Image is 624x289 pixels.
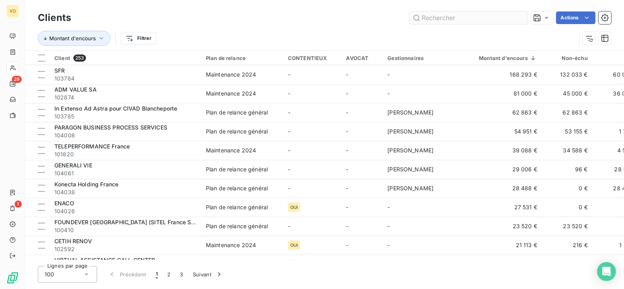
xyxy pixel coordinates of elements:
input: Rechercher [409,11,528,24]
div: Montant d'encours [470,55,538,61]
span: 253 [73,54,86,62]
span: 103784 [54,75,196,83]
span: 103785 [54,113,196,120]
span: [PERSON_NAME] [388,185,434,191]
span: PARAGON BUSINESS PROCESS SERVICES [54,124,167,131]
span: - [288,71,290,78]
span: 100410 [54,226,196,234]
button: Montant d'encours [38,31,110,46]
button: Suivant [188,266,228,283]
td: 21 113 € [465,236,542,255]
span: - [346,109,349,116]
span: [PERSON_NAME] [388,128,434,135]
td: 132 033 € [542,65,592,84]
span: 101820 [54,150,196,158]
h3: Clients [38,11,71,25]
span: - [346,71,349,78]
div: Maintenance 2024 [206,71,256,79]
span: 102592 [54,245,196,253]
span: FOUNDEVER [GEOGRAPHIC_DATA] (SITEL France SAS) [54,219,201,225]
span: SFR [54,67,65,74]
span: - [288,128,290,135]
span: In Extenso Ad Astra pour CIVAD Blancheporte [54,105,177,112]
img: Logo LeanPay [6,272,19,284]
span: - [288,185,290,191]
span: - [388,71,390,78]
div: Maintenance 2024 [206,90,256,98]
span: 100 [45,270,54,278]
span: ADM VALUE SA [54,86,97,93]
td: 1 854 € [542,255,592,274]
span: ENACO [54,200,74,206]
span: [PERSON_NAME] [388,109,434,116]
span: 1 [15,201,22,208]
button: Actions [556,11,596,24]
span: VIRTUAL ASSISTANCE CALL CENTER [54,257,155,263]
div: CONTENTIEUX [288,55,337,61]
span: Konecta Holding France [54,181,118,188]
div: Plan de relance général [206,165,268,173]
td: 0 € [542,179,592,198]
div: Plan de relance [206,55,278,61]
td: 45 000 € [542,84,592,103]
div: AVOCAT [346,55,378,61]
span: - [346,128,349,135]
span: GENERALI VIE [54,162,92,169]
td: 54 951 € [465,122,542,141]
td: 39 088 € [465,141,542,160]
div: Maintenance 2024 [206,146,256,154]
td: 28 488 € [465,179,542,198]
span: 104061 [54,169,196,177]
td: 62 863 € [542,103,592,122]
span: - [288,223,290,229]
span: - [288,147,290,154]
button: 3 [176,266,188,283]
span: - [346,242,349,248]
td: 62 863 € [465,103,542,122]
span: - [288,109,290,116]
button: Précédent [103,266,151,283]
div: Gestionnaires [388,55,460,61]
span: - [346,223,349,229]
span: - [346,204,349,210]
td: 53 155 € [542,122,592,141]
button: Filtrer [120,32,157,45]
div: Plan de relance général [206,184,268,192]
button: 2 [163,266,175,283]
td: 81 000 € [465,84,542,103]
div: Plan de relance général [206,128,268,135]
span: - [346,90,349,97]
td: 216 € [542,236,592,255]
span: 104008 [54,131,196,139]
td: 23 520 € [542,217,592,236]
span: Client [54,55,70,61]
div: Non-échu [547,55,588,61]
span: [PERSON_NAME] [388,147,434,154]
span: 29 [12,76,22,83]
span: - [388,242,390,248]
span: [PERSON_NAME] [388,166,434,173]
div: Plan de relance général [206,109,268,116]
div: Open Intercom Messenger [597,262,616,281]
span: 104038 [54,188,196,196]
td: 34 588 € [542,141,592,160]
span: - [288,166,290,173]
span: 1 [156,270,158,278]
td: 18 314 € [465,255,542,274]
span: Montant d'encours [49,35,96,41]
span: OUI [290,243,298,248]
span: - [346,147,349,154]
td: 23 520 € [465,217,542,236]
span: - [346,185,349,191]
span: - [388,223,390,229]
span: - [288,90,290,97]
div: Plan de relance général [206,222,268,230]
span: 102874 [54,94,196,101]
span: 104026 [54,207,196,215]
span: OUI [290,205,298,210]
span: - [388,90,390,97]
td: 29 006 € [465,160,542,179]
span: - [388,204,390,210]
td: 0 € [542,198,592,217]
div: VO [6,5,19,17]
